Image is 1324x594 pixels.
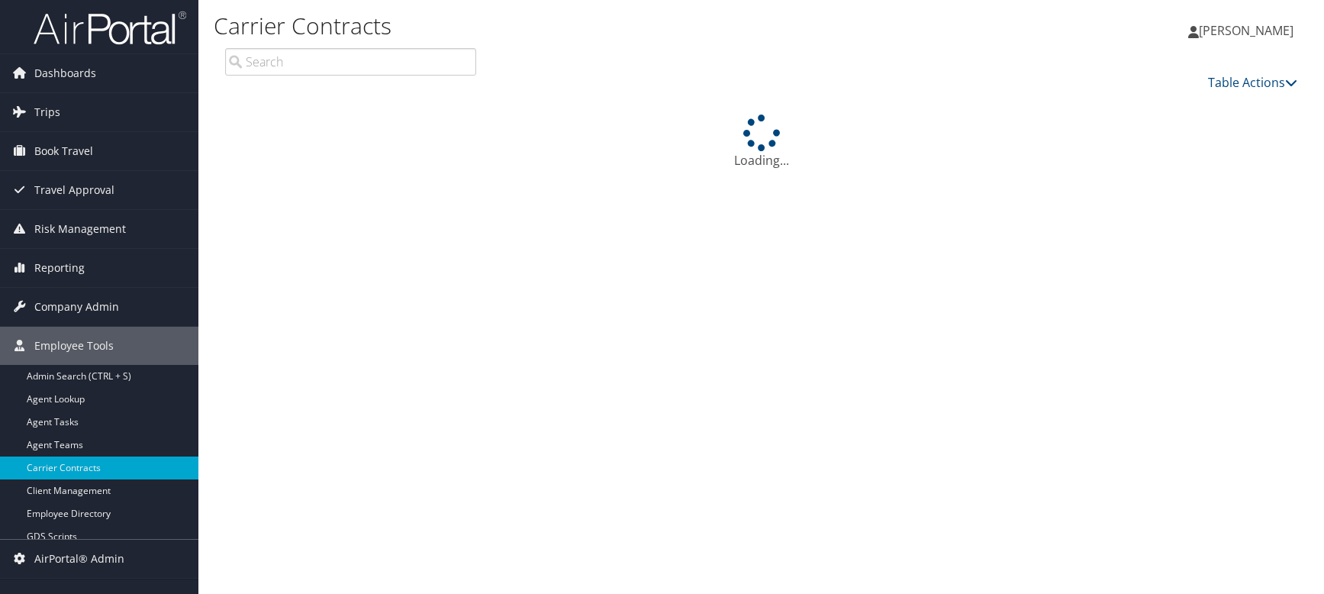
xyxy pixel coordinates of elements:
h1: Carrier Contracts [214,10,944,42]
a: [PERSON_NAME] [1188,8,1309,53]
span: Employee Tools [34,327,114,365]
span: Dashboards [34,54,96,92]
span: [PERSON_NAME] [1199,22,1293,39]
div: Loading... [214,115,1309,169]
img: airportal-logo.png [34,10,186,46]
input: Search [225,48,476,76]
span: Reporting [34,249,85,287]
span: Book Travel [34,132,93,170]
span: Risk Management [34,210,126,248]
a: Table Actions [1208,74,1297,91]
span: Company Admin [34,288,119,326]
span: Travel Approval [34,171,114,209]
span: AirPortal® Admin [34,540,124,578]
span: Trips [34,93,60,131]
